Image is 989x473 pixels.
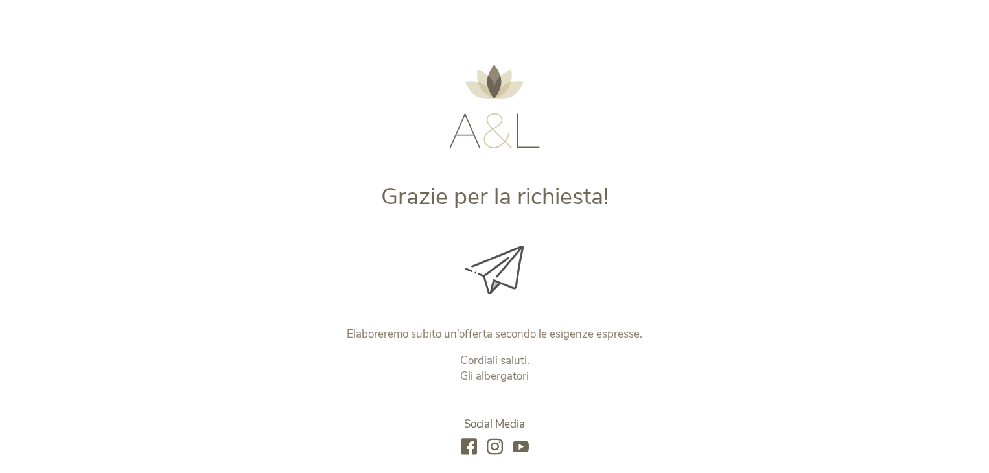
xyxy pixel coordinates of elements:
p: Cordiali saluti. Gli albergatori [224,353,765,384]
a: instagram [487,439,503,456]
p: Elaboreremo subito un’offerta secondo le esigenze espresse. [224,327,765,342]
a: youtube [513,439,529,456]
a: facebook [461,439,477,456]
img: AMONTI & LUNARIS Wellnessresort [449,65,540,148]
span: Grazie per la richiesta! [381,181,609,213]
span: Social Media [464,417,525,432]
img: Grazie per la richiesta! [465,246,524,294]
